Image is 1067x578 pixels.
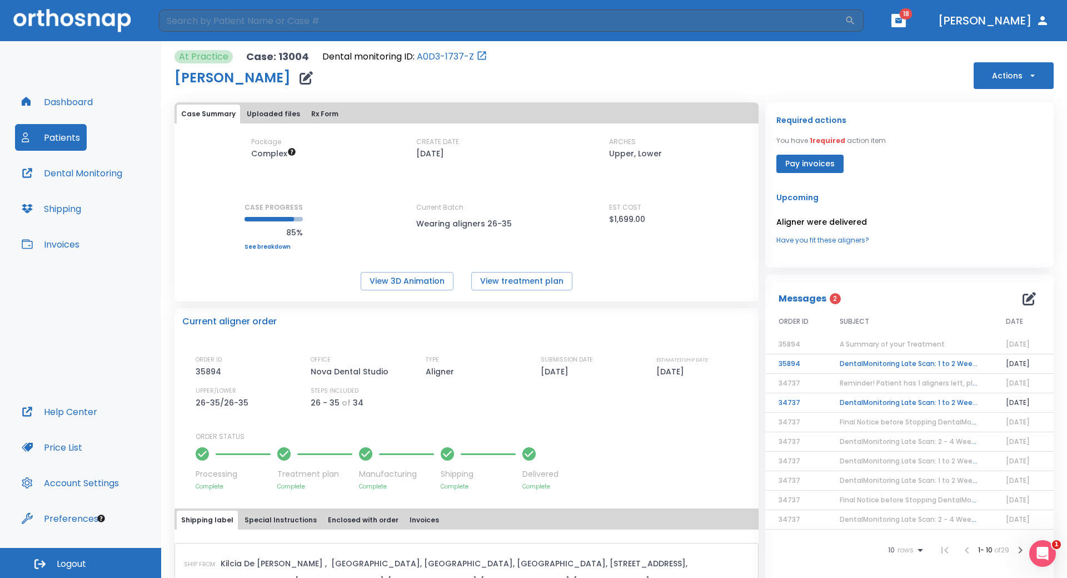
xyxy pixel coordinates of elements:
[177,105,240,123] button: Case Summary
[776,113,846,127] p: Required actions
[182,315,277,328] p: Current aligner order
[307,105,343,123] button: Rx Form
[57,558,86,570] span: Logout
[522,468,559,480] p: Delivered
[776,235,1043,245] a: Have you fit these aligners?
[779,378,800,388] span: 34737
[311,396,340,409] p: 26 - 35
[417,50,474,63] a: A0D3-1737-Z
[978,545,994,555] span: 1 - 10
[196,396,252,409] p: 26-35/26-35
[359,482,434,491] p: Complete
[322,50,415,63] p: Dental monitoring ID:
[776,136,886,146] p: You have action item
[656,365,688,378] p: [DATE]
[221,557,327,570] p: Kilcia De [PERSON_NAME] ,
[196,386,236,396] p: UPPER/LOWER
[471,272,572,290] button: View treatment plan
[840,437,1021,446] span: DentalMonitoring Late Scan: 2 - 4 Weeks Notification
[993,354,1054,374] td: [DATE]
[776,215,1043,229] p: Aligner were delivered
[245,244,303,250] a: See breakdown
[779,339,800,349] span: 35894
[974,62,1054,89] button: Actions
[840,476,1022,485] span: DentalMonitoring Late Scan: 1 to 2 Weeks Notification
[826,354,993,374] td: DentalMonitoring Late Scan: 1 to 2 Weeks Notification
[840,456,1022,466] span: DentalMonitoring Late Scan: 1 to 2 Weeks Notification
[895,546,914,554] span: rows
[934,11,1054,31] button: [PERSON_NAME]
[251,137,281,147] p: Package
[15,124,87,151] button: Patients
[888,546,895,554] span: 10
[15,398,104,425] button: Help Center
[416,217,516,230] p: Wearing aligners 26-35
[840,339,945,349] span: A Summary of your Treatment
[342,396,351,409] p: of
[840,495,998,505] span: Final Notice before Stopping DentalMonitoring
[609,137,636,147] p: ARCHES
[840,417,998,427] span: Final Notice before Stopping DentalMonitoring
[177,105,756,123] div: tabs
[416,147,444,160] p: [DATE]
[322,50,487,63] div: Open patient in dental monitoring portal
[15,470,126,496] button: Account Settings
[159,9,845,32] input: Search by Patient Name or Case #
[361,272,453,290] button: View 3D Animation
[196,432,751,442] p: ORDER STATUS
[15,195,88,222] button: Shipping
[416,137,459,147] p: CREATE DATE
[174,71,291,85] h1: [PERSON_NAME]
[994,545,1009,555] span: of 29
[840,378,1042,388] span: Reminder! Patient has 1 aligners left, please order next set!
[184,560,216,570] p: SHIP FROM:
[323,511,403,530] button: Enclosed with order
[96,513,106,523] div: Tooltip anchor
[251,148,296,159] span: Up to 50 Steps (100 aligners)
[277,468,352,480] p: Treatment plan
[179,50,228,63] p: At Practice
[1006,378,1030,388] span: [DATE]
[196,482,271,491] p: Complete
[196,468,271,480] p: Processing
[196,355,222,365] p: ORDER ID
[541,365,572,378] p: [DATE]
[993,393,1054,413] td: [DATE]
[13,9,131,32] img: Orthosnap
[656,355,708,365] p: ESTIMATED SHIP DATE
[331,557,687,570] p: [GEOGRAPHIC_DATA], [GEOGRAPHIC_DATA], [GEOGRAPHIC_DATA], [STREET_ADDRESS],
[416,202,516,213] p: Current Batch
[765,354,826,374] td: 35894
[776,191,1043,204] p: Upcoming
[840,317,869,327] span: SUBJECT
[779,495,800,505] span: 34737
[1006,339,1030,349] span: [DATE]
[810,136,845,145] span: 1 required
[15,160,129,186] a: Dental Monitoring
[245,226,303,239] p: 85%
[779,317,809,327] span: ORDER ID
[522,482,559,491] p: Complete
[15,231,86,258] button: Invoices
[779,456,800,466] span: 34737
[426,365,458,378] p: Aligner
[177,511,756,530] div: tabs
[1006,317,1023,327] span: DATE
[609,213,645,226] p: $1,699.00
[441,482,516,491] p: Complete
[240,511,321,530] button: Special Instructions
[426,355,439,365] p: TYPE
[541,355,593,365] p: SUBMISSION DATE
[246,50,309,63] p: Case: 13004
[359,468,434,480] p: Manufacturing
[196,365,225,378] p: 35894
[1006,515,1030,524] span: [DATE]
[353,396,363,409] p: 34
[15,88,99,115] button: Dashboard
[15,434,89,461] button: Price List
